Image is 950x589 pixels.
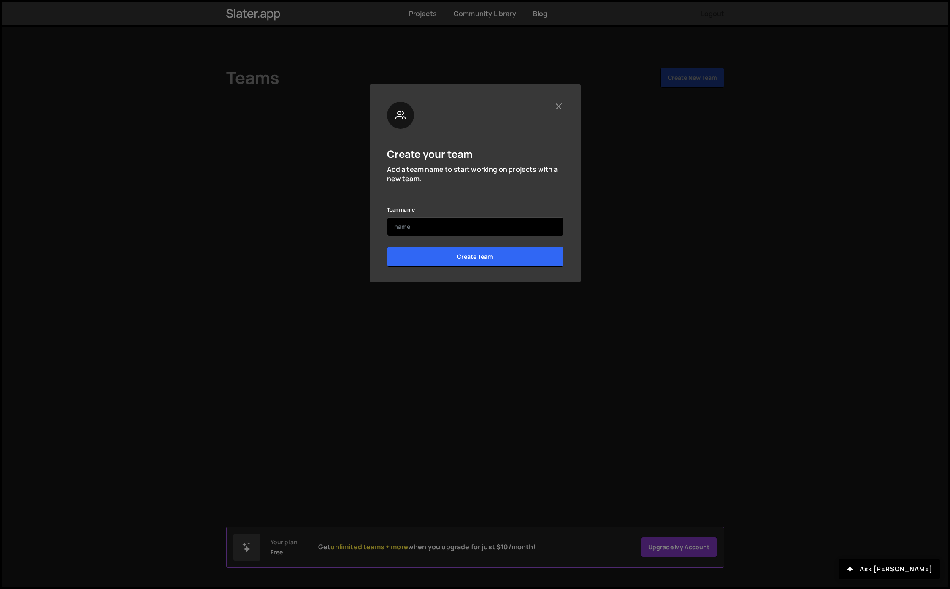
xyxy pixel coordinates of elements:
[387,217,563,236] input: name
[387,165,563,184] p: Add a team name to start working on projects with a new team.
[387,247,563,267] input: Create Team
[839,559,940,579] button: Ask [PERSON_NAME]
[387,147,473,160] h5: Create your team
[387,206,415,214] label: Team name
[555,102,563,111] button: Close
